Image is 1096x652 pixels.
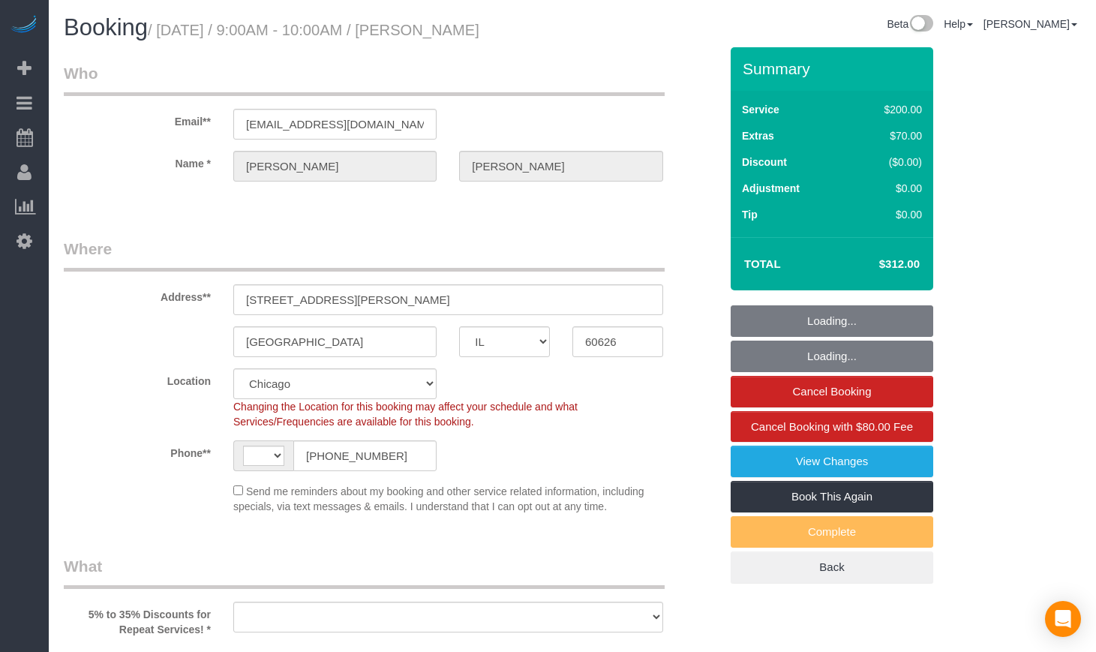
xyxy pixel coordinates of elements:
span: Booking [64,14,148,41]
input: Last Name* [459,151,662,182]
legend: What [64,555,665,589]
span: Cancel Booking with $80.00 Fee [751,420,913,433]
a: Book This Again [731,481,933,512]
span: Send me reminders about my booking and other service related information, including specials, via... [233,485,644,512]
label: Name * [53,151,222,171]
strong: Total [744,257,781,270]
a: Help [944,18,973,30]
legend: Where [64,238,665,272]
div: $0.00 [852,181,922,196]
a: Beta [887,18,933,30]
a: Back [731,551,933,583]
label: Location [53,368,222,389]
label: Adjustment [742,181,800,196]
input: First Name** [233,151,437,182]
h3: Summary [743,60,926,77]
img: New interface [908,15,933,35]
input: Zip Code** [572,326,663,357]
div: $200.00 [852,102,922,117]
a: Cancel Booking [731,376,933,407]
label: Discount [742,155,787,170]
a: Cancel Booking with $80.00 Fee [731,411,933,443]
label: Tip [742,207,758,222]
h4: $312.00 [834,258,920,271]
legend: Who [64,62,665,96]
label: Service [742,102,779,117]
a: [PERSON_NAME] [983,18,1077,30]
label: Extras [742,128,774,143]
div: $70.00 [852,128,922,143]
div: Open Intercom Messenger [1045,601,1081,637]
span: Changing the Location for this booking may affect your schedule and what Services/Frequencies are... [233,401,578,428]
img: Automaid Logo [9,15,39,36]
a: View Changes [731,446,933,477]
label: 5% to 35% Discounts for Repeat Services! * [53,602,222,637]
div: ($0.00) [852,155,922,170]
small: / [DATE] / 9:00AM - 10:00AM / [PERSON_NAME] [148,22,479,38]
div: $0.00 [852,207,922,222]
